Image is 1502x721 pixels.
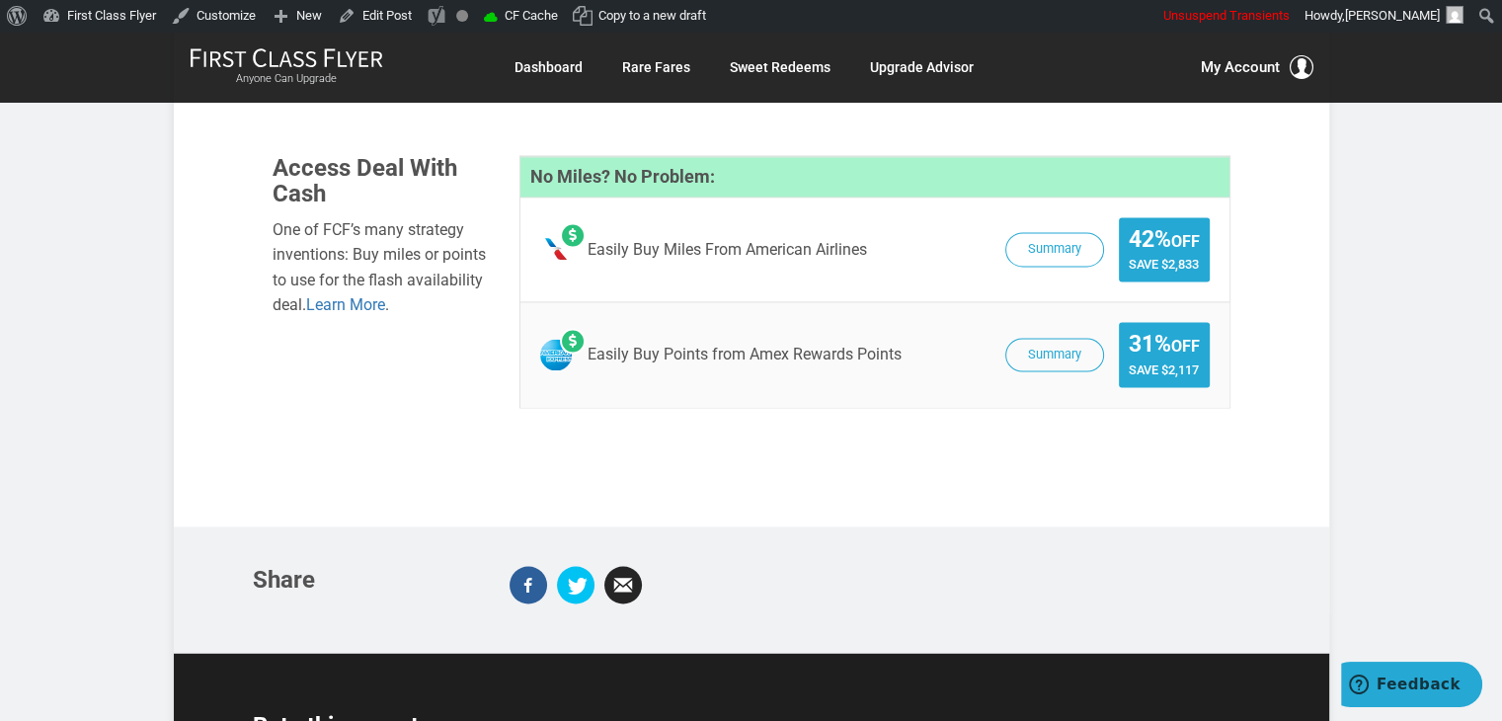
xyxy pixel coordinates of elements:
[190,47,383,87] a: First Class FlyerAnyone Can Upgrade
[1201,55,1280,79] span: My Account
[273,217,490,318] div: One of FCF’s many strategy inventions: Buy miles or points to use for the flash availability deal. .
[1129,227,1200,252] span: 42%
[1171,232,1200,251] small: Off
[1129,257,1200,272] span: Save $2,833
[273,155,490,207] h3: Access Deal With Cash
[306,295,385,314] a: Learn More
[1201,55,1313,79] button: My Account
[514,49,583,85] a: Dashboard
[190,47,383,68] img: First Class Flyer
[190,72,383,86] small: Anyone Can Upgrade
[1129,362,1200,377] span: Save $2,117
[1129,332,1200,357] span: 31%
[730,49,830,85] a: Sweet Redeems
[870,49,974,85] a: Upgrade Advisor
[588,346,902,363] span: Easily Buy Points from Amex Rewards Points
[1005,232,1104,267] button: Summary
[1005,338,1104,372] button: Summary
[520,156,1229,198] h4: No Miles? No Problem:
[1171,337,1200,356] small: Off
[588,241,867,259] span: Easily Buy Miles From American Airlines
[1341,662,1482,711] iframe: Opens a widget where you can find more information
[1345,8,1440,23] span: [PERSON_NAME]
[1163,8,1290,23] span: Unsuspend Transients
[622,49,690,85] a: Rare Fares
[253,566,480,592] h3: Share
